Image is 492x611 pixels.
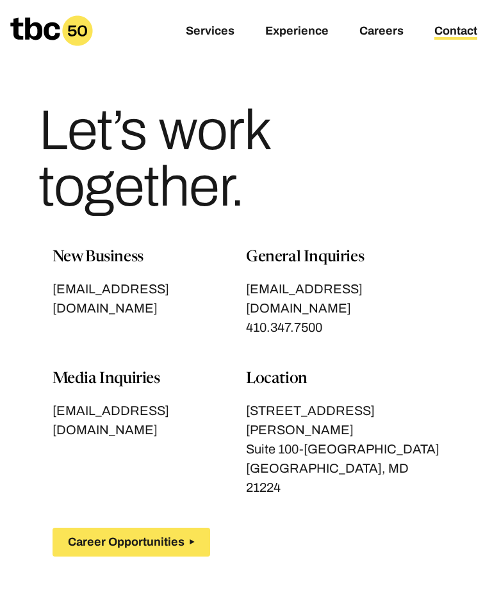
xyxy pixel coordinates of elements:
[38,102,454,215] h1: Let’s work together.
[246,246,439,269] p: General Inquiries
[434,24,477,40] a: Contact
[53,282,169,318] span: [EMAIL_ADDRESS][DOMAIN_NAME]
[246,459,439,497] p: [GEOGRAPHIC_DATA], MD 21224
[246,320,322,337] span: 410.347.7500
[53,403,169,439] span: [EMAIL_ADDRESS][DOMAIN_NAME]
[53,528,210,557] button: Career Opportunities
[246,282,363,318] span: [EMAIL_ADDRESS][DOMAIN_NAME]
[359,24,404,40] a: Careers
[246,439,439,459] p: Suite 100-[GEOGRAPHIC_DATA]
[265,24,329,40] a: Experience
[53,401,246,439] a: [EMAIL_ADDRESS][DOMAIN_NAME]
[53,368,246,391] p: Media Inquiries
[53,246,246,269] p: New Business
[68,535,184,549] span: Career Opportunities
[246,401,439,439] p: [STREET_ADDRESS][PERSON_NAME]
[10,15,93,46] a: Homepage
[246,318,322,337] a: 410.347.7500
[246,368,439,391] p: Location
[246,279,439,318] a: [EMAIL_ADDRESS][DOMAIN_NAME]
[186,24,234,40] a: Services
[53,279,246,318] a: [EMAIL_ADDRESS][DOMAIN_NAME]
